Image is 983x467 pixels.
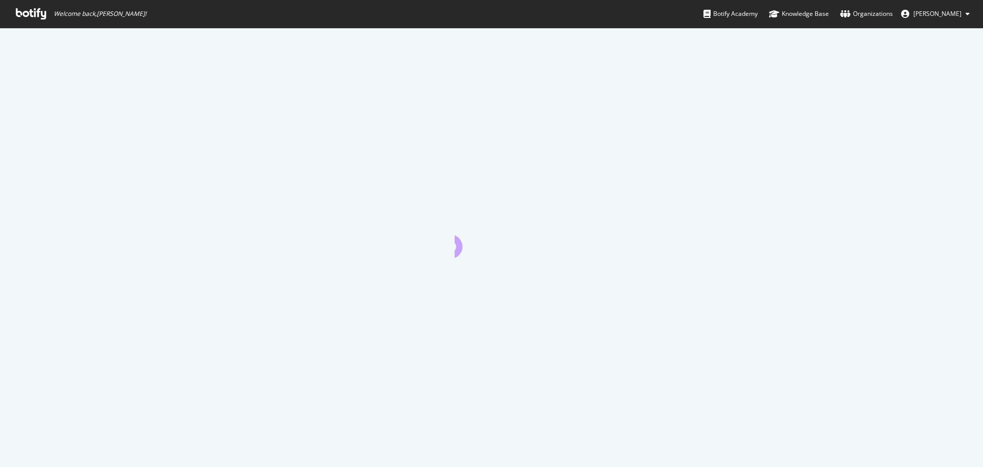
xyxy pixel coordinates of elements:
[893,6,978,22] button: [PERSON_NAME]
[913,9,961,18] span: Francois Guillaume
[455,221,528,258] div: animation
[703,9,758,19] div: Botify Academy
[840,9,893,19] div: Organizations
[54,10,146,18] span: Welcome back, [PERSON_NAME] !
[769,9,829,19] div: Knowledge Base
